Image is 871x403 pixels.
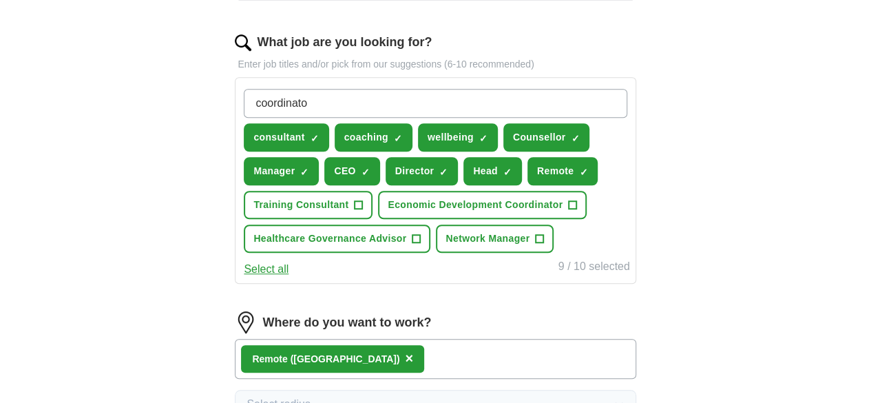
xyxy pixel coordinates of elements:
span: Head [473,164,498,178]
div: Remote ([GEOGRAPHIC_DATA]) [252,352,399,366]
span: CEO [334,164,355,178]
span: ✓ [503,167,512,178]
button: wellbeing✓ [418,123,498,152]
img: search.png [235,34,251,51]
input: Type a job title and press enter [244,89,627,118]
button: coaching✓ [335,123,412,152]
div: 9 / 10 selected [558,258,630,278]
span: ✓ [579,167,587,178]
span: wellbeing [428,130,474,145]
p: Enter job titles and/or pick from our suggestions (6-10 recommended) [235,57,636,72]
button: Head✓ [463,157,522,185]
span: ✓ [439,167,448,178]
span: Healthcare Governance Advisor [253,231,406,246]
span: ✓ [571,133,579,144]
span: Network Manager [445,231,529,246]
span: Economic Development Coordinator [388,198,563,212]
span: ✓ [479,133,487,144]
label: What job are you looking for? [257,33,432,52]
span: ✓ [311,133,319,144]
span: Counsellor [513,130,566,145]
span: × [405,351,413,366]
label: Where do you want to work? [262,313,431,332]
button: Training Consultant [244,191,372,219]
span: ✓ [394,133,402,144]
button: consultant✓ [244,123,328,152]
span: ✓ [300,167,308,178]
span: coaching [344,130,388,145]
button: Director✓ [386,157,458,185]
button: Counsellor✓ [503,123,590,152]
button: Select all [244,261,288,278]
button: × [405,349,413,369]
button: Network Manager [436,225,554,253]
button: Economic Development Coordinator [378,191,587,219]
span: ✓ [361,167,370,178]
span: Director [395,164,434,178]
button: Manager✓ [244,157,319,185]
span: consultant [253,130,304,145]
span: Training Consultant [253,198,348,212]
span: Remote [537,164,574,178]
span: Manager [253,164,295,178]
button: Remote✓ [527,157,598,185]
img: location.png [235,311,257,333]
button: CEO✓ [324,157,379,185]
button: Healthcare Governance Advisor [244,225,430,253]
